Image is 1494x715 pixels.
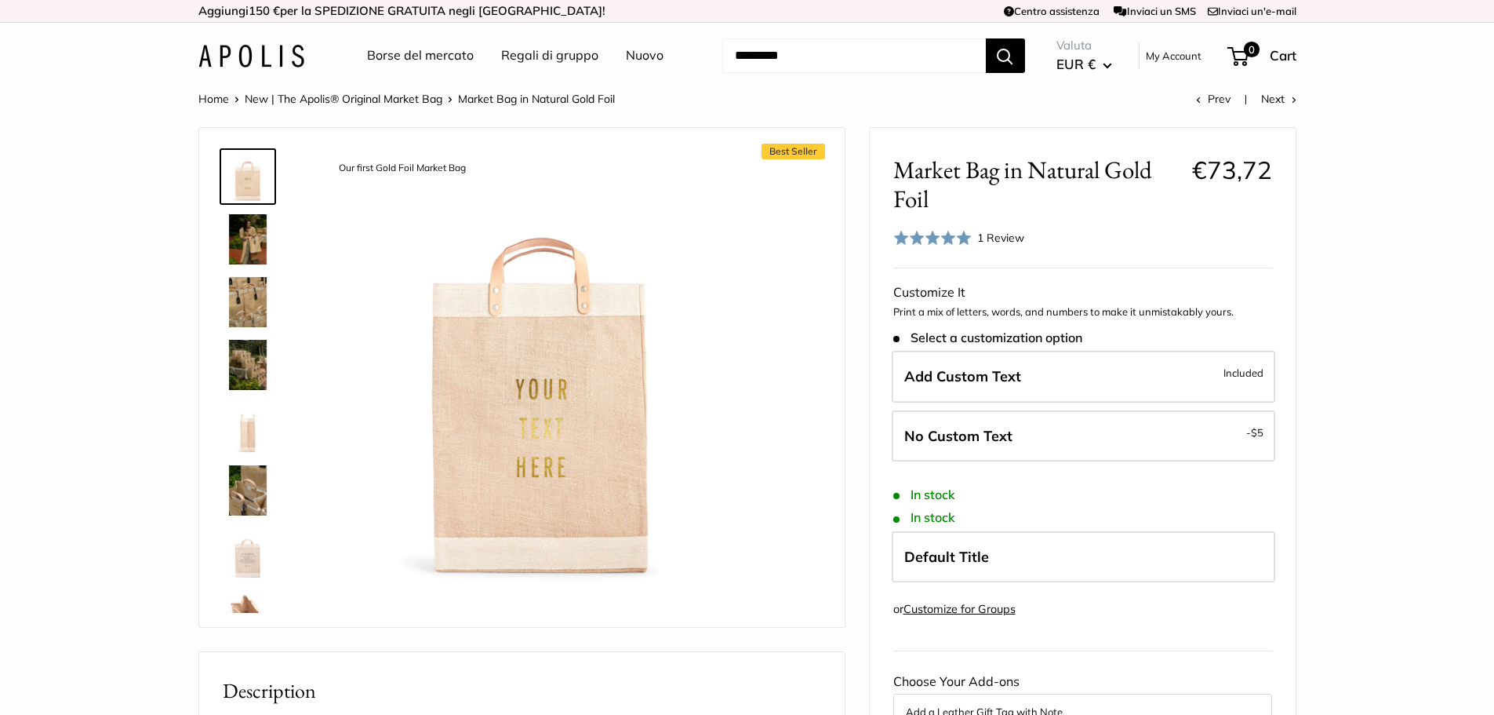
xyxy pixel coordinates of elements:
a: Customize for Groups [903,602,1016,616]
div: or [893,599,1016,620]
img: description_Available for group gifting and events [223,277,273,327]
a: description_Seal of authenticity printed on the backside of every bag. [220,525,276,582]
span: Market Bag in Natural Gold Foil [893,155,1180,213]
font: EUR € [1056,56,1096,72]
nav: Breadcrumb [198,89,615,109]
a: Inviaci un SMS [1114,5,1195,17]
img: description_Our first Gold Foil Market Bag [223,151,273,202]
font: Nuovo [626,47,663,63]
div: Our first Gold Foil Market Bag [331,158,474,179]
a: Nuovo [626,44,663,67]
span: €73,72 [1192,155,1272,185]
img: description_13" wide, 18" high, 8" deep; handles: 3.5" [223,403,273,453]
span: Cart [1270,47,1296,64]
label: Default Title [892,531,1275,583]
a: Home [198,92,229,106]
img: description_Sometimes the details speak for themselves [223,214,273,264]
a: 0 Cart [1229,43,1296,68]
div: Customize It [893,281,1272,305]
font: Inviaci un SMS [1127,5,1196,17]
button: Search [986,38,1025,73]
font: Regali di gruppo [501,47,598,63]
label: Add Custom Text [892,351,1275,403]
a: Prev [1196,92,1230,106]
span: 1 Review [977,231,1024,245]
span: 0 [1243,42,1259,57]
span: $5 [1251,426,1263,439]
span: Add Custom Text [904,367,1021,385]
font: Inviaci un'e-mail [1218,5,1296,17]
font: 150 € [249,3,280,18]
img: description_Seal of authenticity printed on the backside of every bag. [223,528,273,578]
span: No Custom Text [904,427,1012,445]
img: Apolis [198,45,304,67]
button: EUR € [1056,52,1112,77]
span: In stock [893,510,955,525]
h2: Description [223,676,821,706]
label: Leave Blank [892,410,1275,462]
img: description_Personalize today ships tomorrow - Even for groups. [223,340,273,390]
a: description_Our first Gold Foil Market Bag [220,148,276,205]
a: description_Available for group gifting and events [220,274,276,330]
font: Valuta [1056,38,1092,53]
font: Centro assistenza [1014,5,1100,17]
span: In stock [893,487,955,502]
img: Market Bag in Natural Gold Foil [223,465,273,516]
a: description_Sometimes the details speak for themselves [220,211,276,268]
span: Included [1223,363,1263,382]
span: Select a customization option [893,330,1082,345]
font: per la SPEDIZIONE GRATUITA negli [GEOGRAPHIC_DATA]! [280,3,605,18]
span: - [1246,423,1263,442]
input: Search... [722,38,986,73]
span: Best Seller [762,144,825,159]
a: My Account [1146,46,1201,65]
a: Centro assistenza [1004,5,1100,17]
a: Market Bag in Natural Gold Foil [220,462,276,519]
font: Borse del mercato [367,47,474,63]
a: description_Personalize today ships tomorrow - Even for groups. [220,337,276,393]
img: description_Our first Gold Foil Market Bag [325,151,758,585]
font: Aggiungi [198,3,249,18]
img: description_Spacious inner area with room for everything. [223,591,273,641]
p: Print a mix of letters, words, and numbers to make it unmistakably yours. [893,305,1272,320]
a: New | The Apolis® Original Market Bag [245,92,442,106]
a: Regali di gruppo [501,44,598,67]
span: Default Title [904,548,989,566]
a: description_Spacious inner area with room for everything. [220,588,276,644]
a: Borse del mercato [367,44,474,67]
span: Market Bag in Natural Gold Foil [458,92,615,106]
a: description_13" wide, 18" high, 8" deep; handles: 3.5" [220,399,276,456]
a: Next [1261,92,1296,106]
a: Inviaci un'e-mail [1208,5,1296,17]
